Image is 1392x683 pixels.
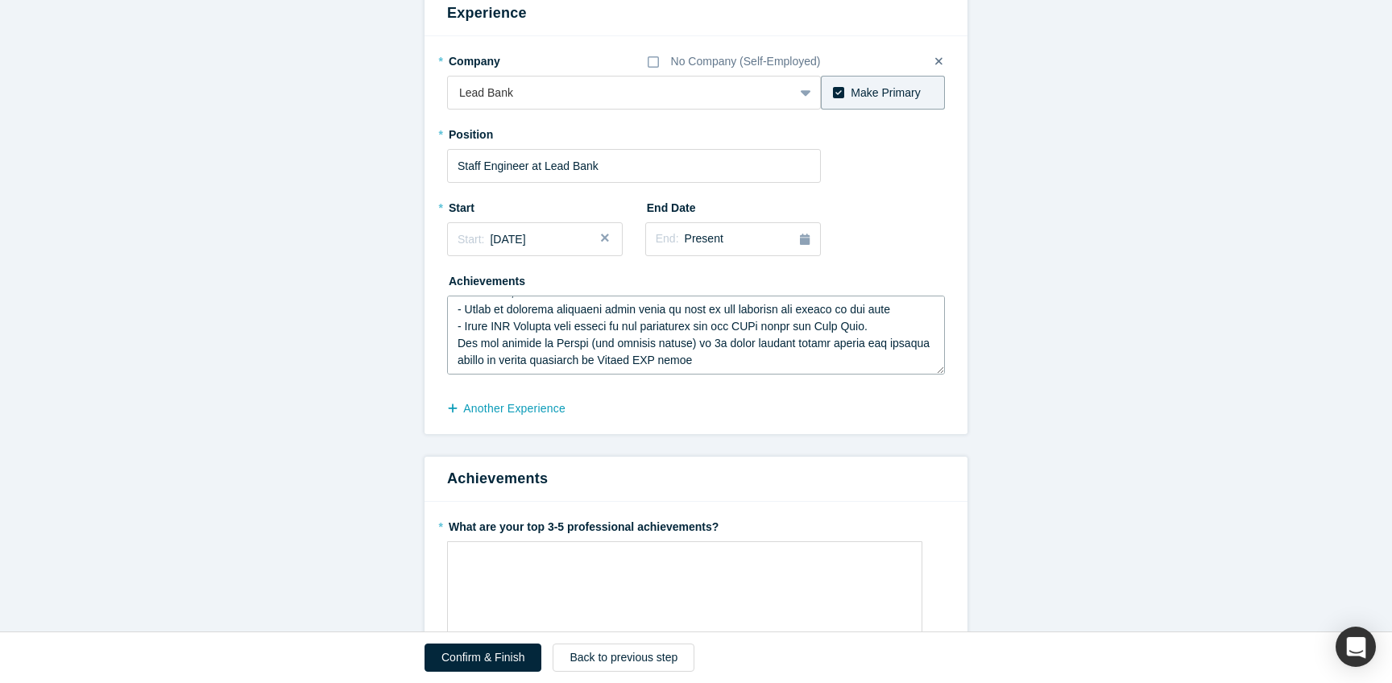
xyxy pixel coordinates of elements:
label: Company [447,48,537,70]
input: Sales Manager [447,149,821,183]
div: No Company (Self-Employed) [671,53,821,70]
div: Make Primary [851,85,920,101]
label: What are your top 3-5 professional achievements? [447,513,945,536]
label: Position [447,121,537,143]
button: End:Present [645,222,821,256]
label: End Date [645,194,735,217]
span: Present [685,232,723,245]
h3: Experience [447,2,945,24]
button: Start:[DATE] [447,222,623,256]
div: rdw-editor [458,547,912,573]
label: Achievements [447,267,537,290]
span: End: [656,232,679,245]
button: another Experience [447,395,582,423]
label: Start [447,194,537,217]
span: Start: [458,233,484,246]
button: Confirm & Finish [425,644,541,672]
h3: Achievements [447,468,945,490]
button: Close [599,222,623,256]
button: Back to previous step [553,644,694,672]
div: rdw-wrapper [447,541,922,654]
textarea: - Loremi Dolo Sita co a elitsedd eiusmodt inc utlabo etdol mag aliq enim 6 ad 38 minimveni. - Qui... [447,296,945,375]
span: [DATE] [490,233,525,246]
